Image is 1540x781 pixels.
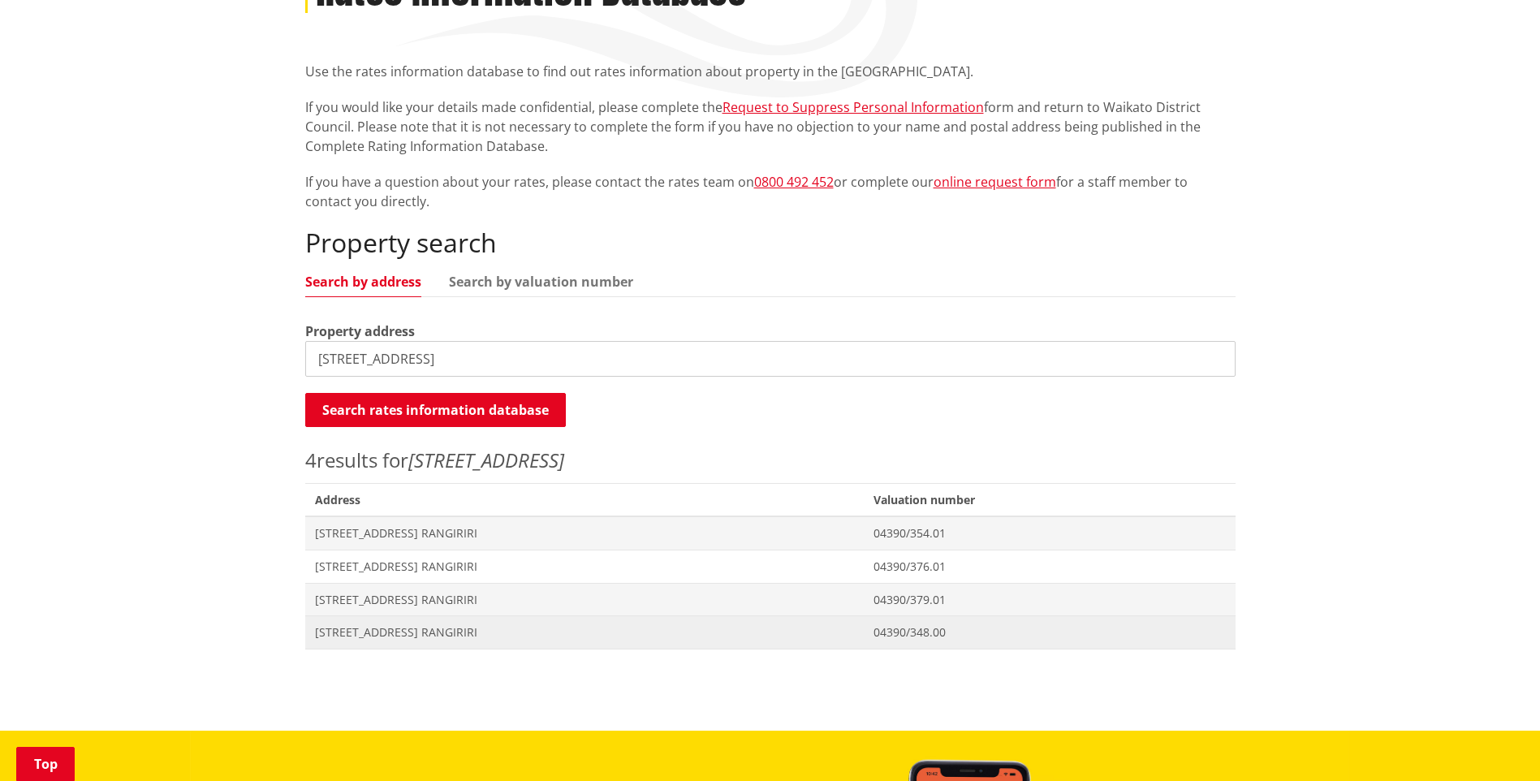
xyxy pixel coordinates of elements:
[305,227,1236,258] h2: Property search
[305,583,1236,616] a: [STREET_ADDRESS] RANGIRIRI 04390/379.01
[305,62,1236,81] p: Use the rates information database to find out rates information about property in the [GEOGRAPHI...
[449,275,633,288] a: Search by valuation number
[723,98,984,116] a: Request to Suppress Personal Information
[305,393,566,427] button: Search rates information database
[874,592,1226,608] span: 04390/379.01
[874,559,1226,575] span: 04390/376.01
[315,559,854,575] span: [STREET_ADDRESS] RANGIRIRI
[934,173,1056,191] a: online request form
[315,592,854,608] span: [STREET_ADDRESS] RANGIRIRI
[305,321,415,341] label: Property address
[315,624,854,641] span: [STREET_ADDRESS] RANGIRIRI
[408,447,564,473] em: [STREET_ADDRESS]
[874,525,1226,542] span: 04390/354.01
[305,447,317,473] span: 4
[754,173,834,191] a: 0800 492 452
[305,341,1236,377] input: e.g. Duke Street NGARUAWAHIA
[305,616,1236,649] a: [STREET_ADDRESS] RANGIRIRI 04390/348.00
[305,516,1236,550] a: [STREET_ADDRESS] RANGIRIRI 04390/354.01
[305,483,864,516] span: Address
[305,172,1236,211] p: If you have a question about your rates, please contact the rates team on or complete our for a s...
[305,97,1236,156] p: If you would like your details made confidential, please complete the form and return to Waikato ...
[864,483,1236,516] span: Valuation number
[874,624,1226,641] span: 04390/348.00
[1465,713,1524,771] iframe: Messenger Launcher
[305,275,421,288] a: Search by address
[16,747,75,781] a: Top
[305,446,1236,475] p: results for
[315,525,854,542] span: [STREET_ADDRESS] RANGIRIRI
[305,550,1236,583] a: [STREET_ADDRESS] RANGIRIRI 04390/376.01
